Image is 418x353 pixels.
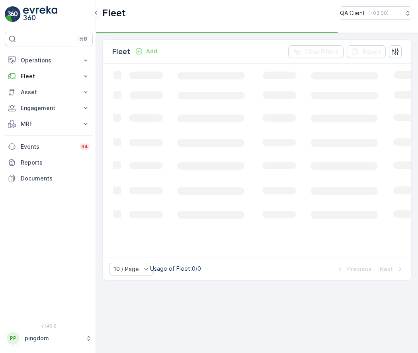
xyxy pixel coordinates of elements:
[5,68,93,84] button: Fleet
[21,56,77,64] p: Operations
[150,265,201,273] p: Usage of Fleet : 0/0
[81,144,88,150] p: 34
[79,36,87,42] p: ⌘B
[21,175,90,182] p: Documents
[21,159,90,167] p: Reports
[5,116,93,132] button: MRF
[304,48,339,56] p: Clear Filters
[347,45,386,58] button: Export
[7,332,20,345] div: PP
[25,334,82,342] p: pingdom
[5,139,93,155] a: Events34
[340,6,412,20] button: QA Client(+03:00)
[347,265,372,273] p: Previous
[21,72,77,80] p: Fleet
[5,6,21,22] img: logo
[21,120,77,128] p: MRF
[5,171,93,186] a: Documents
[363,48,381,56] p: Export
[112,46,130,57] p: Fleet
[5,324,93,328] span: v 1.49.0
[21,143,75,151] p: Events
[5,100,93,116] button: Engagement
[340,9,365,17] p: QA Client
[379,264,405,274] button: Next
[288,45,344,58] button: Clear Filters
[23,6,57,22] img: logo_light-DOdMpM7g.png
[380,265,393,273] p: Next
[146,47,157,55] p: Add
[5,84,93,100] button: Asset
[21,88,77,96] p: Asset
[5,52,93,68] button: Operations
[21,104,77,112] p: Engagement
[368,10,389,16] p: ( +03:00 )
[102,7,126,19] p: Fleet
[5,330,93,347] button: PPpingdom
[335,264,373,274] button: Previous
[132,47,160,56] button: Add
[5,155,93,171] a: Reports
